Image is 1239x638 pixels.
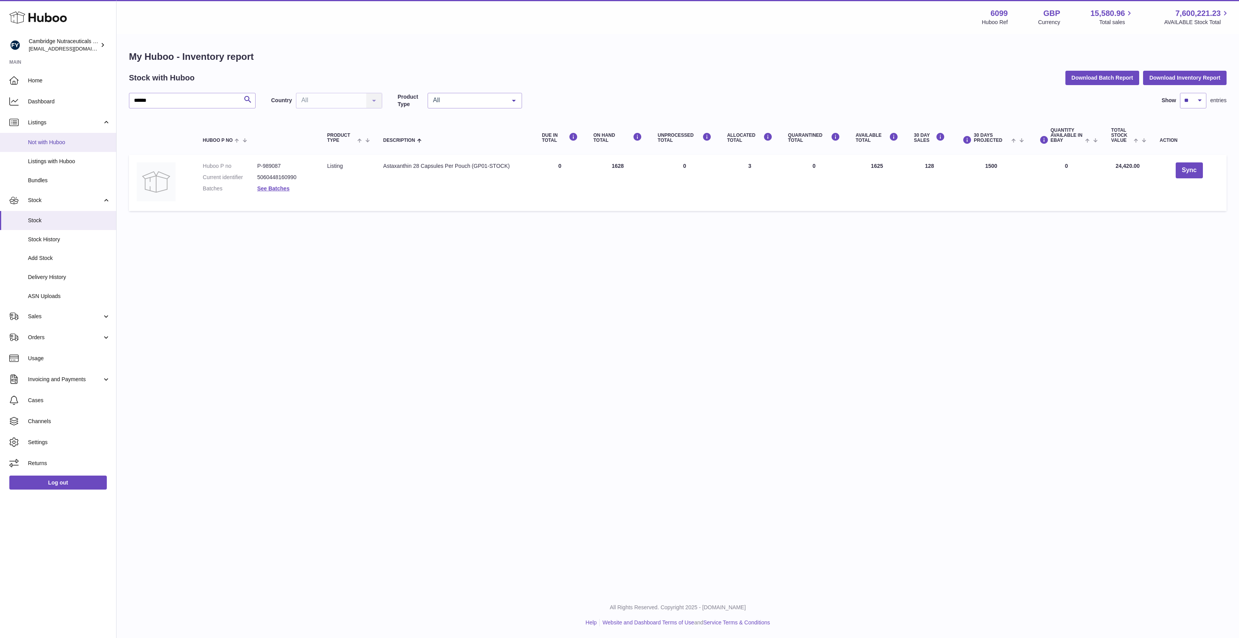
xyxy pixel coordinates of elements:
div: ALLOCATED Total [727,132,773,143]
span: All [431,96,506,104]
a: Service Terms & Conditions [703,619,770,626]
p: All Rights Reserved. Copyright 2025 - [DOMAIN_NAME] [123,604,1233,611]
span: Delivery History [28,274,110,281]
div: Astaxanthin 28 Capsules Per Pouch (GP01-STOCK) [383,162,527,170]
strong: GBP [1043,8,1060,19]
div: QUARANTINED Total [788,132,840,143]
div: Currency [1038,19,1060,26]
dt: Batches [203,185,257,192]
span: Dashboard [28,98,110,105]
a: Website and Dashboard Terms of Use [602,619,694,626]
span: Orders [28,334,102,341]
dt: Current identifier [203,174,257,181]
span: Returns [28,460,110,467]
span: Stock [28,197,102,204]
span: 24,420.00 [1115,163,1140,169]
dd: P-989087 [257,162,311,170]
span: Home [28,77,110,84]
div: Huboo Ref [982,19,1008,26]
span: AVAILABLE Stock Total [1164,19,1230,26]
img: internalAdmin-6099@internal.huboo.com [9,39,21,51]
span: Listings [28,119,102,126]
span: Settings [28,439,110,446]
span: Stock History [28,236,110,243]
span: Not with Huboo [28,139,110,146]
div: ON HAND Total [593,132,642,143]
span: Invoicing and Payments [28,376,102,383]
div: UNPROCESSED Total [658,132,712,143]
span: 7,600,221.23 [1175,8,1221,19]
span: 0 [813,163,816,169]
button: Sync [1176,162,1203,178]
span: ASN Uploads [28,293,110,300]
span: Sales [28,313,102,320]
span: 30 DAYS PROJECTED [974,133,1009,143]
td: 3 [719,155,780,211]
span: [EMAIL_ADDRESS][DOMAIN_NAME] [29,45,114,52]
td: 1500 [953,155,1029,211]
span: Usage [28,355,110,362]
span: Product Type [327,133,355,143]
td: 1625 [848,155,906,211]
a: See Batches [257,185,289,192]
td: 1628 [586,155,650,211]
span: Bundles [28,177,110,184]
div: Action [1160,138,1219,143]
span: 15,580.96 [1090,8,1125,19]
label: Show [1162,97,1176,104]
label: Country [271,97,292,104]
div: DUE IN TOTAL [542,132,578,143]
button: Download Inventory Report [1143,71,1227,85]
td: 0 [650,155,719,211]
a: 15,580.96 Total sales [1090,8,1134,26]
dt: Huboo P no [203,162,257,170]
span: Huboo P no [203,138,233,143]
img: product image [137,162,176,201]
span: Stock [28,217,110,224]
span: Quantity Available in eBay [1051,128,1084,143]
span: Listings with Huboo [28,158,110,165]
td: 0 [1030,155,1103,211]
label: Product Type [398,93,424,108]
td: 0 [534,155,586,211]
div: Cambridge Nutraceuticals Ltd [29,38,99,52]
a: Help [586,619,597,626]
span: entries [1210,97,1227,104]
span: listing [327,163,343,169]
li: and [600,619,770,626]
strong: 6099 [990,8,1008,19]
button: Download Batch Report [1065,71,1140,85]
span: Total sales [1099,19,1134,26]
span: Add Stock [28,255,110,262]
dd: 5060448160990 [257,174,311,181]
a: 7,600,221.23 AVAILABLE Stock Total [1164,8,1230,26]
td: 128 [906,155,953,211]
span: Description [383,138,415,143]
span: Cases [28,397,110,404]
div: 30 DAY SALES [914,132,945,143]
h1: My Huboo - Inventory report [129,51,1227,63]
a: Log out [9,476,107,490]
div: AVAILABLE Total [856,132,898,143]
span: Total stock value [1111,128,1132,143]
span: Channels [28,418,110,425]
h2: Stock with Huboo [129,73,195,83]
